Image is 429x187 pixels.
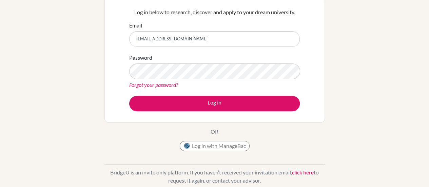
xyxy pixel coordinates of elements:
[129,81,178,88] a: Forgot your password?
[129,21,142,30] label: Email
[292,169,314,175] a: click here
[180,141,250,151] button: Log in with ManageBac
[129,54,152,62] label: Password
[129,8,300,16] p: Log in below to research, discover and apply to your dream university.
[104,168,325,185] p: BridgeU is an invite only platform. If you haven’t received your invitation email, to request it ...
[129,96,300,111] button: Log in
[211,128,218,136] p: OR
